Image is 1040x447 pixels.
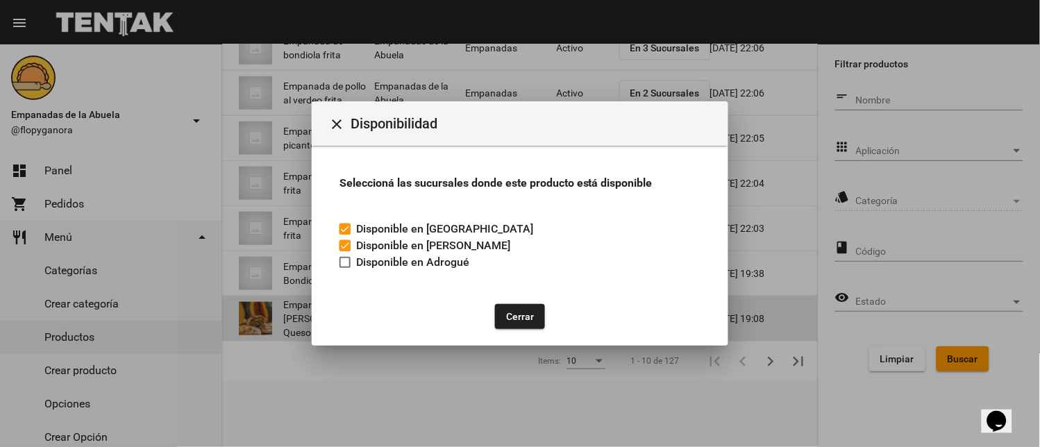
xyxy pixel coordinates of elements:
iframe: chat widget [982,391,1026,433]
span: Disponibilidad [351,112,717,135]
span: Disponible en [GEOGRAPHIC_DATA] [356,221,533,237]
span: Disponible en [PERSON_NAME] [356,237,510,254]
button: Cerrar [323,110,351,137]
button: Cerrar [495,304,545,329]
mat-icon: Cerrar [328,116,345,133]
span: Disponible en Adrogué [356,254,469,271]
h3: Seleccioná las sucursales donde este producto está disponible [339,174,701,193]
